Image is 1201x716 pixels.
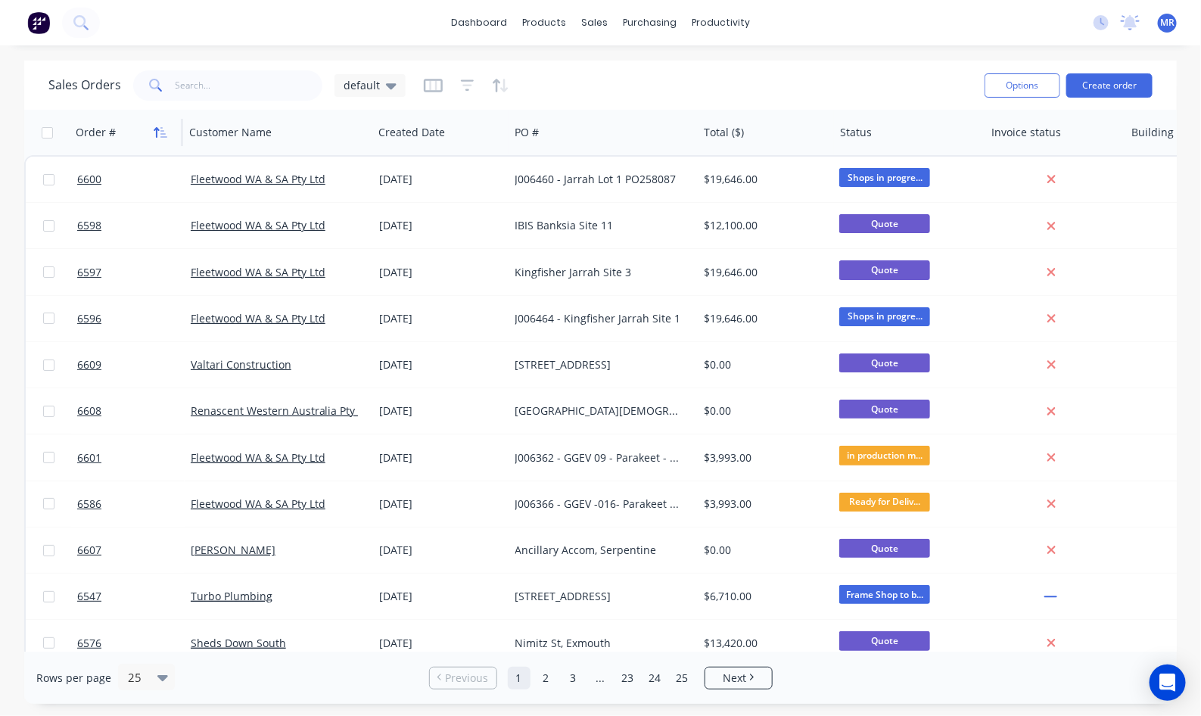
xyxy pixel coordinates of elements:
span: Quote [839,400,930,419]
div: $3,993.00 [704,497,821,512]
div: Invoice status [991,125,1061,140]
a: Turbo Plumbing [191,589,272,603]
span: 6600 [77,172,101,187]
span: Ready for Deliv... [839,493,930,512]
span: 6597 [77,265,101,280]
div: Ancillary Accom, Serpentine [515,543,683,558]
div: products [515,11,574,34]
a: Fleetwood WA & SA Pty Ltd [191,218,325,232]
a: 6601 [77,435,191,481]
a: [PERSON_NAME] [191,543,275,557]
span: 6609 [77,357,101,372]
a: Jump forward [590,667,612,690]
div: Kingfisher Jarrah Site 3 [515,265,683,280]
div: [DATE] [379,218,503,233]
a: 6597 [77,250,191,295]
a: Page 1 is your current page [508,667,530,690]
a: Sheds Down South [191,636,286,650]
div: Total ($) [704,125,744,140]
span: Quote [839,214,930,233]
div: $19,646.00 [704,172,821,187]
span: MR [1160,16,1175,30]
div: J006464 - Kingfisher Jarrah Site 1 [515,311,683,326]
div: Created Date [378,125,445,140]
span: 6601 [77,450,101,465]
a: 6596 [77,296,191,341]
a: Valtari Construction [191,357,291,372]
a: Renascent Western Australia Pty Ltd [191,403,375,418]
a: Previous page [430,671,496,686]
span: 6608 [77,403,101,419]
span: 6586 [77,497,101,512]
span: 6596 [77,311,101,326]
a: 6547 [77,574,191,619]
div: [DATE] [379,265,503,280]
div: sales [574,11,615,34]
span: Frame Shop to b... [839,585,930,604]
div: Order # [76,125,116,140]
img: Factory [27,11,50,34]
div: [DATE] [379,357,503,372]
div: Status [840,125,872,140]
span: default [344,77,380,93]
div: $13,420.00 [704,636,821,651]
a: Page 25 [671,667,694,690]
div: [DATE] [379,497,503,512]
div: $0.00 [704,403,821,419]
div: [GEOGRAPHIC_DATA][DEMOGRAPHIC_DATA]. Stage3 [515,403,683,419]
span: Quote [839,353,930,372]
div: [DATE] [379,450,503,465]
span: Quote [839,631,930,650]
span: Previous [445,671,488,686]
div: $6,710.00 [704,589,821,604]
span: Next [723,671,746,686]
a: 6608 [77,388,191,434]
a: Next page [705,671,772,686]
div: [DATE] [379,172,503,187]
span: Quote [839,539,930,558]
div: PO # [515,125,539,140]
div: J006362 - GGEV 09 - Parakeet - PO258010 [515,450,683,465]
input: Search... [176,70,323,101]
div: [DATE] [379,636,503,651]
a: Page 2 [535,667,558,690]
span: Rows per page [36,671,111,686]
a: Fleetwood WA & SA Pty Ltd [191,172,325,186]
span: 6547 [77,589,101,604]
a: Page 24 [644,667,667,690]
div: J006460 - Jarrah Lot 1 PO258087 [515,172,683,187]
a: Page 3 [562,667,585,690]
h1: Sales Orders [48,78,121,92]
a: Fleetwood WA & SA Pty Ltd [191,265,325,279]
a: dashboard [443,11,515,34]
div: purchasing [615,11,684,34]
div: $12,100.00 [704,218,821,233]
a: 6598 [77,203,191,248]
a: 6600 [77,157,191,202]
div: $0.00 [704,357,821,372]
span: 6576 [77,636,101,651]
span: 6607 [77,543,101,558]
a: 6607 [77,528,191,573]
a: Page 23 [617,667,639,690]
div: $19,646.00 [704,311,821,326]
div: IBIS Banksia Site 11 [515,218,683,233]
button: Create order [1066,73,1153,98]
div: $19,646.00 [704,265,821,280]
span: Shops in progre... [839,168,930,187]
div: [STREET_ADDRESS] [515,589,683,604]
a: 6586 [77,481,191,527]
div: productivity [684,11,758,34]
span: in production m... [839,446,930,465]
div: Customer Name [189,125,272,140]
span: 6598 [77,218,101,233]
span: Quote [839,260,930,279]
div: [STREET_ADDRESS] [515,357,683,372]
a: Fleetwood WA & SA Pty Ltd [191,311,325,325]
div: Open Intercom Messenger [1150,665,1186,701]
div: $3,993.00 [704,450,821,465]
span: Shops in progre... [839,307,930,326]
a: 6609 [77,342,191,388]
div: Nimitz St, Exmouth [515,636,683,651]
ul: Pagination [423,667,779,690]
